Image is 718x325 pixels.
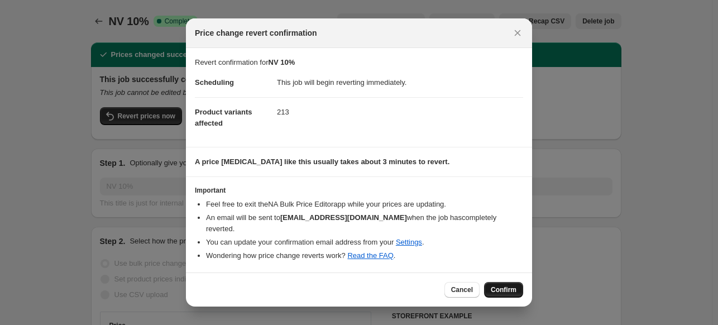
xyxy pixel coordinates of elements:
button: Close [510,25,525,41]
li: Wondering how price change reverts work? . [206,250,523,261]
b: NV 10% [269,58,295,66]
li: You can update your confirmation email address from your . [206,237,523,248]
h3: Important [195,186,523,195]
a: Settings [396,238,422,246]
span: Confirm [491,285,516,294]
p: Revert confirmation for [195,57,523,68]
dd: This job will begin reverting immediately. [277,68,523,97]
button: Confirm [484,282,523,298]
dd: 213 [277,97,523,127]
b: A price [MEDICAL_DATA] like this usually takes about 3 minutes to revert. [195,157,449,166]
b: [EMAIL_ADDRESS][DOMAIN_NAME] [280,213,407,222]
li: An email will be sent to when the job has completely reverted . [206,212,523,235]
a: Read the FAQ [347,251,393,260]
button: Cancel [444,282,480,298]
li: Feel free to exit the NA Bulk Price Editor app while your prices are updating. [206,199,523,210]
span: Cancel [451,285,473,294]
span: Product variants affected [195,108,252,127]
span: Scheduling [195,78,234,87]
span: Price change revert confirmation [195,27,317,39]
